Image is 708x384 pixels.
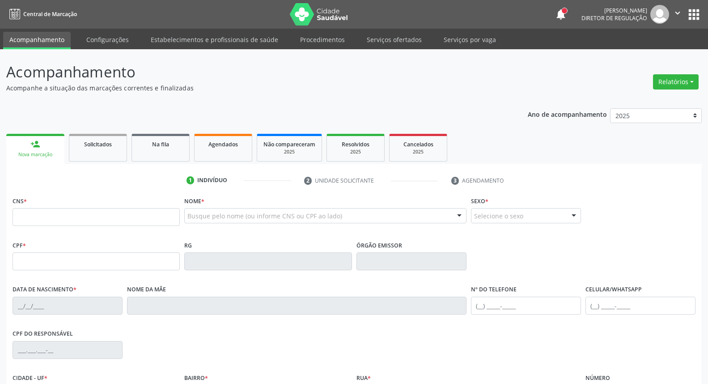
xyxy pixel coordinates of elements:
[585,283,642,297] label: Celular/WhatsApp
[187,211,342,221] span: Busque pelo nome (ou informe CNS ou CPF ao lado)
[471,283,517,297] label: Nº do Telefone
[187,176,195,184] div: 1
[13,327,73,341] label: CPF do responsável
[13,194,27,208] label: CNS
[13,341,123,359] input: ___.___.___-__
[30,139,40,149] div: person_add
[360,32,428,47] a: Serviços ofertados
[673,8,683,18] i: 
[585,297,695,315] input: (__) _____-_____
[23,10,77,18] span: Central de Marcação
[184,239,192,252] label: RG
[6,7,77,21] a: Central de Marcação
[263,141,315,148] span: Não compareceram
[84,141,112,148] span: Solicitados
[474,211,523,221] span: Selecione o sexo
[356,239,402,252] label: Órgão emissor
[13,297,123,315] input: __/__/____
[263,149,315,155] div: 2025
[581,14,647,22] span: Diretor de regulação
[333,149,378,155] div: 2025
[6,61,493,83] p: Acompanhamento
[581,7,647,14] div: [PERSON_NAME]
[144,32,284,47] a: Estabelecimentos e profissionais de saúde
[6,83,493,93] p: Acompanhe a situação das marcações correntes e finalizadas
[471,194,488,208] label: Sexo
[555,8,567,21] button: notifications
[650,5,669,24] img: img
[152,141,169,148] span: Na fila
[294,32,351,47] a: Procedimentos
[13,283,76,297] label: Data de nascimento
[80,32,135,47] a: Configurações
[528,108,607,119] p: Ano de acompanhamento
[686,7,702,22] button: apps
[437,32,502,47] a: Serviços por vaga
[653,74,699,90] button: Relatórios
[197,176,227,184] div: Indivíduo
[13,151,58,158] div: Nova marcação
[13,239,26,252] label: CPF
[403,141,433,148] span: Cancelados
[208,141,238,148] span: Agendados
[471,297,581,315] input: (__) _____-_____
[669,5,686,24] button: 
[342,141,369,148] span: Resolvidos
[184,194,204,208] label: Nome
[396,149,441,155] div: 2025
[3,32,71,49] a: Acompanhamento
[127,283,166,297] label: Nome da mãe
